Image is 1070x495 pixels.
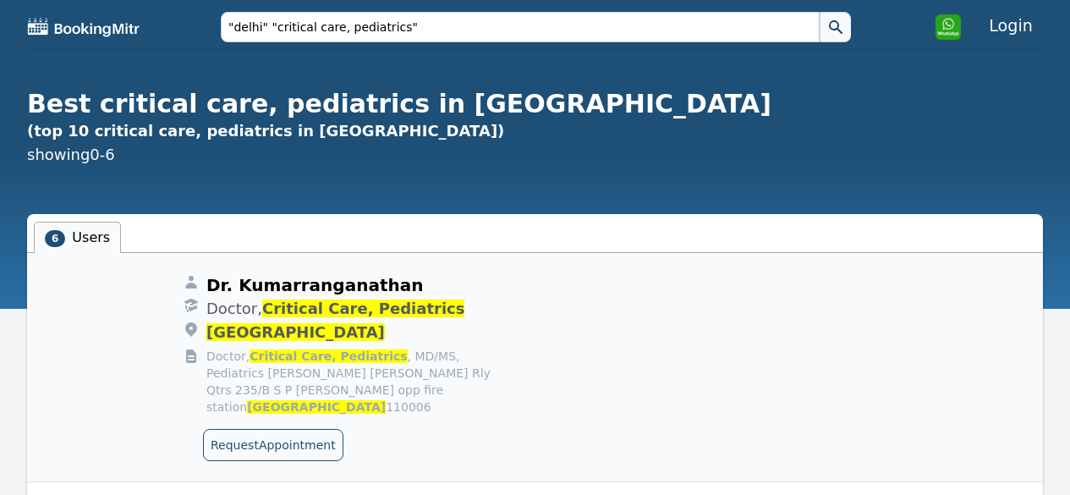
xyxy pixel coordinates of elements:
span: Dr. Kumarranganathan [206,275,423,295]
span: 6 [45,230,65,247]
span: (top 10 critical care, pediatrics in [GEOGRAPHIC_DATA]) [27,122,504,140]
span: Critical Care, Pediatrics [250,349,407,363]
span: 110006 [386,400,431,414]
button: RequestAppointment [203,429,343,461]
input: Search [221,12,820,42]
h1: Best critical care, pediatrics in [GEOGRAPHIC_DATA] [27,89,1043,119]
li: Users [34,222,121,253]
span: [GEOGRAPHIC_DATA] [206,323,385,341]
span: showing 0-6 [27,143,115,167]
span: [GEOGRAPHIC_DATA] [247,400,386,414]
img: Click to open WhatsApp [935,14,962,41]
a: Login [979,9,1043,42]
span: Doctor, [206,300,262,317]
span: Critical Care, Pediatrics [262,300,464,317]
span: Doctor, [206,349,250,363]
img: BookingMitr [27,17,140,37]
